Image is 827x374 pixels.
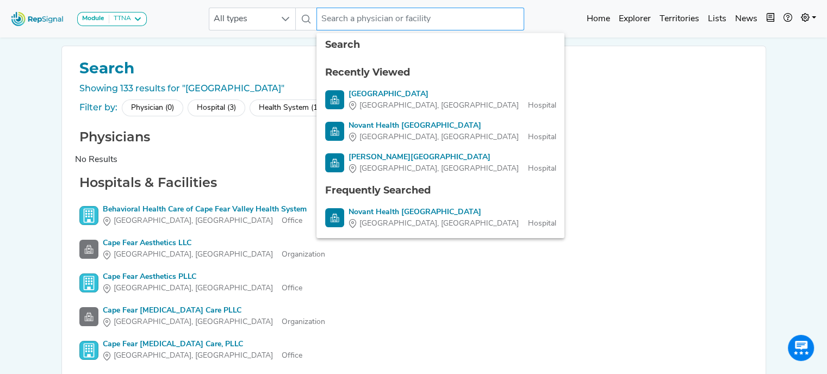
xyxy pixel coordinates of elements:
span: [GEOGRAPHIC_DATA], [GEOGRAPHIC_DATA] [359,218,519,229]
a: Cape Fear Aesthetics PLLC[GEOGRAPHIC_DATA], [GEOGRAPHIC_DATA]Office [79,271,748,294]
div: Health System (1) [250,99,329,116]
div: Hospital [349,218,556,229]
a: News [731,8,762,30]
img: Office Search Icon [79,341,98,360]
div: Cape Fear Aesthetics LLC [103,238,325,249]
span: [GEOGRAPHIC_DATA], [GEOGRAPHIC_DATA] [359,100,519,111]
a: Novant Health [GEOGRAPHIC_DATA][GEOGRAPHIC_DATA], [GEOGRAPHIC_DATA]Hospital [325,120,556,143]
img: Hospital Search Icon [325,153,344,172]
h1: Search [75,59,753,78]
a: Novant Health [GEOGRAPHIC_DATA][GEOGRAPHIC_DATA], [GEOGRAPHIC_DATA]Hospital [325,207,556,229]
input: Search a physician or facility [316,8,524,30]
div: Filter by: [79,101,117,114]
img: Office Search Icon [79,273,98,292]
span: All types [209,8,275,30]
div: Office [103,215,307,227]
span: [GEOGRAPHIC_DATA], [GEOGRAPHIC_DATA] [114,249,273,260]
h2: Physicians [75,129,753,145]
div: Showing 133 results for "[GEOGRAPHIC_DATA]" [75,82,753,95]
a: Cape Fear [MEDICAL_DATA] Care PLLC[GEOGRAPHIC_DATA], [GEOGRAPHIC_DATA]Organization [79,305,748,328]
span: [GEOGRAPHIC_DATA], [GEOGRAPHIC_DATA] [114,283,273,294]
li: Novant Health New Hanover Regional Medical Center [316,116,564,147]
div: Frequently Searched [325,183,556,198]
span: [GEOGRAPHIC_DATA], [GEOGRAPHIC_DATA] [359,132,519,143]
div: [GEOGRAPHIC_DATA] [349,89,556,100]
div: No Results [75,153,753,166]
img: Hospital Search Icon [325,208,344,227]
button: Intel Book [762,8,779,30]
div: Hospital [349,132,556,143]
img: Hospital Search Icon [325,90,344,109]
img: Facility Search Icon [79,307,98,326]
div: Organization [103,249,325,260]
div: TTNA [109,15,131,23]
strong: Module [82,15,104,22]
div: Hospital [349,163,556,174]
span: [GEOGRAPHIC_DATA], [GEOGRAPHIC_DATA] [359,163,519,174]
div: Cape Fear [MEDICAL_DATA] Care, PLLC [103,339,302,350]
span: [GEOGRAPHIC_DATA], [GEOGRAPHIC_DATA] [114,350,273,361]
a: Lists [704,8,731,30]
span: Search [325,39,360,51]
h2: Hospitals & Facilities [75,175,753,191]
div: Hospital (3) [188,99,245,116]
a: Behavioral Health Care of Cape Fear Valley Health System[GEOGRAPHIC_DATA], [GEOGRAPHIC_DATA]Office [79,204,748,227]
span: [GEOGRAPHIC_DATA], [GEOGRAPHIC_DATA] [114,316,273,328]
a: [PERSON_NAME][GEOGRAPHIC_DATA][GEOGRAPHIC_DATA], [GEOGRAPHIC_DATA]Hospital [325,152,556,174]
div: Cape Fear Aesthetics PLLC [103,271,302,283]
div: Behavioral Health Care of Cape Fear Valley Health System [103,204,307,215]
li: Cape Fear Hospital [316,84,564,116]
li: Novant Health New Hanover Regional Medical Center [316,202,564,234]
div: Recently Viewed [325,65,556,80]
img: Facility Search Icon [79,240,98,259]
div: Office [103,350,302,361]
div: Novant Health [GEOGRAPHIC_DATA] [349,207,556,218]
div: [PERSON_NAME][GEOGRAPHIC_DATA] [349,152,556,163]
div: Novant Health [GEOGRAPHIC_DATA] [349,120,556,132]
div: Organization [103,316,325,328]
div: Physician (0) [122,99,183,116]
div: Office [103,283,302,294]
img: Office Search Icon [79,206,98,225]
a: Home [582,8,614,30]
div: Cape Fear [MEDICAL_DATA] Care PLLC [103,305,325,316]
a: Territories [655,8,704,30]
a: Explorer [614,8,655,30]
a: Cape Fear Aesthetics LLC[GEOGRAPHIC_DATA], [GEOGRAPHIC_DATA]Organization [79,238,748,260]
div: Hospital [349,100,556,111]
li: Aultman Hospital [316,147,564,179]
button: ModuleTTNA [77,12,147,26]
img: Hospital Search Icon [325,122,344,141]
a: Cape Fear [MEDICAL_DATA] Care, PLLC[GEOGRAPHIC_DATA], [GEOGRAPHIC_DATA]Office [79,339,748,361]
span: [GEOGRAPHIC_DATA], [GEOGRAPHIC_DATA] [114,215,273,227]
a: [GEOGRAPHIC_DATA][GEOGRAPHIC_DATA], [GEOGRAPHIC_DATA]Hospital [325,89,556,111]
